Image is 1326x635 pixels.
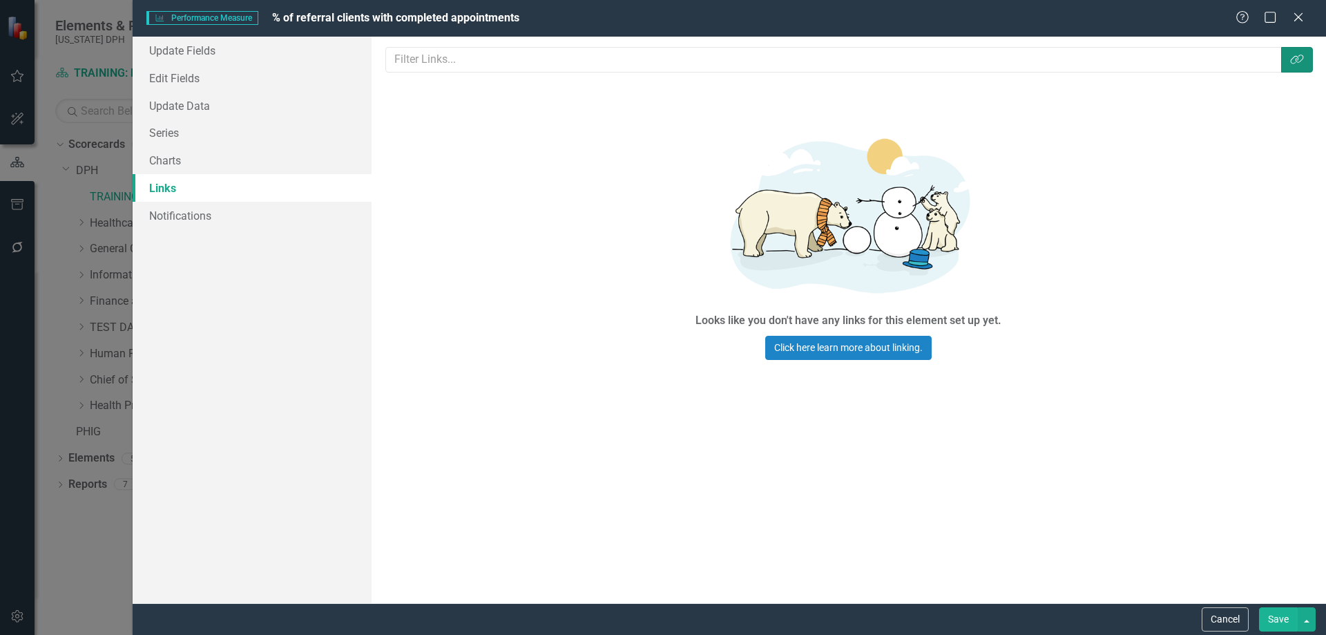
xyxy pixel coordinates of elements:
a: Series [133,119,372,146]
a: Click here learn more about linking. [765,336,932,360]
a: Update Fields [133,37,372,64]
a: Update Data [133,92,372,120]
a: Notifications [133,202,372,229]
button: Cancel [1202,607,1249,632]
a: Links [133,174,372,202]
input: Filter Links... [385,47,1282,73]
a: Edit Fields [133,64,372,92]
span: Performance Measure [146,11,258,25]
div: Looks like you don't have any links for this element set up yet. [695,313,1001,329]
span: % of referral clients with completed appointments [272,11,519,24]
button: Save [1259,607,1298,632]
a: Charts [133,146,372,174]
img: Getting started [642,120,1056,310]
